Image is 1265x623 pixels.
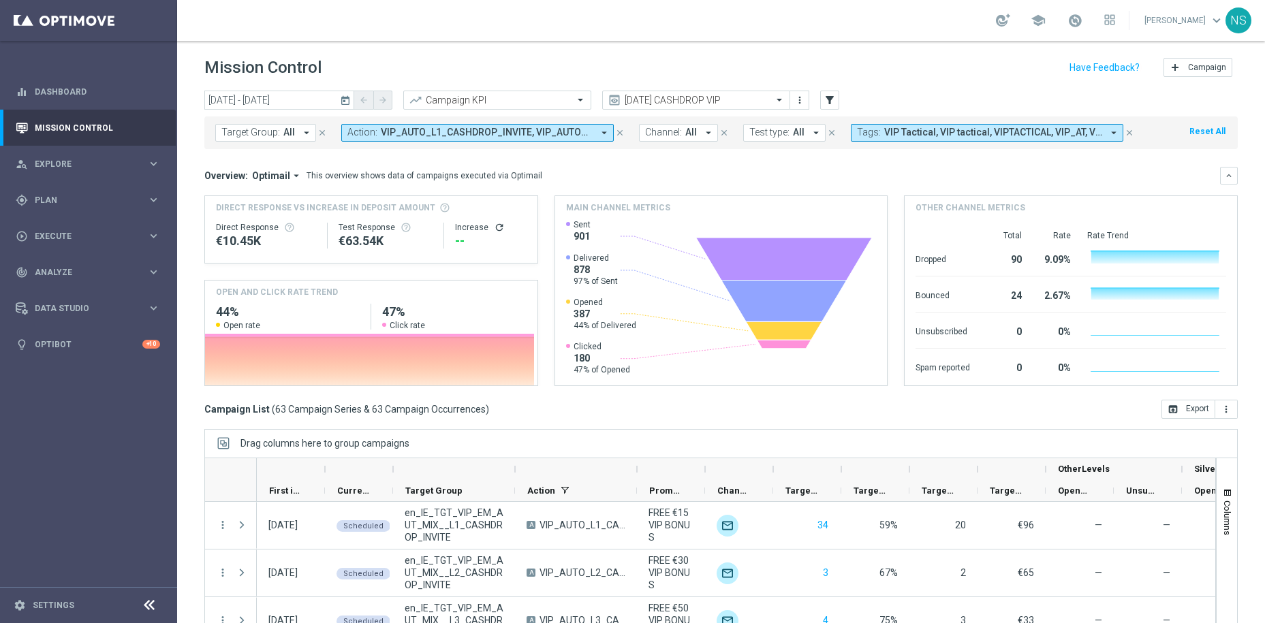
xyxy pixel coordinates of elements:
[614,125,626,140] button: close
[204,170,248,182] h3: Overview:
[574,364,630,375] span: 47% of Opened
[615,128,625,138] i: close
[455,222,526,233] div: Increase
[204,91,354,110] input: Select date range
[339,233,433,249] div: €63,537
[986,230,1022,241] div: Total
[15,86,161,97] button: equalizer Dashboard
[879,567,898,578] span: 67%
[486,403,489,415] span: )
[1221,404,1232,415] i: more_vert
[15,267,161,278] button: track_changes Analyze keyboard_arrow_right
[857,127,881,138] span: Tags:
[986,319,1022,341] div: 0
[1038,247,1071,269] div: 9.09%
[1163,520,1170,530] span: —
[268,519,298,531] div: 07 Oct 2025, Tuesday
[15,339,161,350] button: lightbulb Optibot +10
[986,283,1022,305] div: 24
[1125,128,1134,138] i: close
[390,320,425,331] span: Click rate
[916,319,970,341] div: Unsubscribed
[16,302,147,315] div: Data Studio
[719,128,729,138] i: close
[337,566,390,579] colored-tag: Scheduled
[990,485,1022,496] span: Targeted Average KPI
[359,95,369,105] i: arrow_back
[403,91,591,110] ng-select: Campaign KPI
[16,110,160,146] div: Mission Control
[205,502,257,549] div: Press SPACE to select this row.
[15,231,161,242] button: play_circle_outline Execute keyboard_arrow_right
[337,485,370,496] span: Current Status
[347,127,377,138] span: Action:
[816,517,830,534] button: 34
[785,485,818,496] span: Targeted Customers
[916,283,970,305] div: Bounced
[204,403,489,415] h3: Campaign List
[316,125,328,140] button: close
[1126,485,1159,496] span: Unsubscribed
[405,554,503,591] span: en_IE_TGT_VIP_EM_AUT_MIX__L2_CASHDROP_INVITE
[269,485,302,496] span: First in Range
[1069,63,1140,72] input: Have Feedback?
[16,230,28,242] i: play_circle_outline
[1194,464,1236,474] span: Silverpop
[574,253,618,263] span: Delivered
[15,303,161,314] button: Data Studio keyboard_arrow_right
[574,320,636,331] span: 44% of Delivered
[35,160,147,168] span: Explore
[1058,464,1110,474] span: OtherLevels
[147,302,160,315] i: keyboard_arrow_right
[717,485,750,496] span: Channel
[381,127,593,138] span: VIP_AUTO_L1_CASHDROP_INVITE, VIP_AUTO_L2_CASHDROP_INVITE, VIP_AUTO_L3_CASHDROP_INVITE, VIP_AUTO_L...
[35,196,147,204] span: Plan
[540,566,625,579] span: VIP_AUTO_L2_CASHDROP_INVITE
[1087,230,1226,241] div: Rate Trend
[217,566,229,579] button: more_vert
[35,110,160,146] a: Mission Control
[851,124,1123,142] button: Tags: VIP Tactical, VIP tactical, VIPTACTICAL, VIP_AT, VIP_DE, Vip Tac, Vip Tactical, vip tactica...
[16,194,28,206] i: gps_fixed
[1222,500,1233,535] span: Columns
[382,304,526,320] h2: 47%
[16,338,28,351] i: lightbulb
[717,515,738,537] img: Optimail
[884,127,1102,138] span: VIP Tactical, VIP tactical, VIPTACTICAL, VIP_AT, VIP_DE, Vip Tac, Vip Tactical, vip tactical
[961,567,966,578] span: 2
[810,127,822,139] i: arrow_drop_down
[378,95,388,105] i: arrow_forward
[1194,485,1227,496] span: Opened
[341,124,614,142] button: Action: VIP_AUTO_L1_CASHDROP_INVITE, VIP_AUTO_L2_CASHDROP_INVITE, VIP_AUTO_L3_CASHDROP_INVITE, VI...
[1188,63,1226,72] span: Campaign
[1038,319,1071,341] div: 0%
[822,564,830,581] button: 3
[216,233,316,249] div: €10,445
[16,86,28,98] i: equalizer
[340,94,352,106] i: today
[955,520,966,530] span: 20
[205,549,257,597] div: Press SPACE to select this row.
[820,91,839,110] button: filter_alt
[1038,230,1071,241] div: Rate
[16,266,28,278] i: track_changes
[15,195,161,206] button: gps_fixed Plan keyboard_arrow_right
[826,125,838,140] button: close
[986,247,1022,269] div: 90
[252,170,290,182] span: Optimail
[1224,171,1234,180] i: keyboard_arrow_down
[649,485,682,496] span: Promotions
[409,93,422,107] i: trending_up
[338,91,354,111] button: today
[1031,13,1046,28] span: school
[1161,403,1238,414] multiple-options-button: Export to CSV
[15,123,161,133] div: Mission Control
[574,341,630,352] span: Clicked
[35,74,160,110] a: Dashboard
[147,229,160,242] i: keyboard_arrow_right
[718,125,730,140] button: close
[649,507,693,543] span: FREE €15 VIP BONUS
[15,159,161,170] div: person_search Explore keyboard_arrow_right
